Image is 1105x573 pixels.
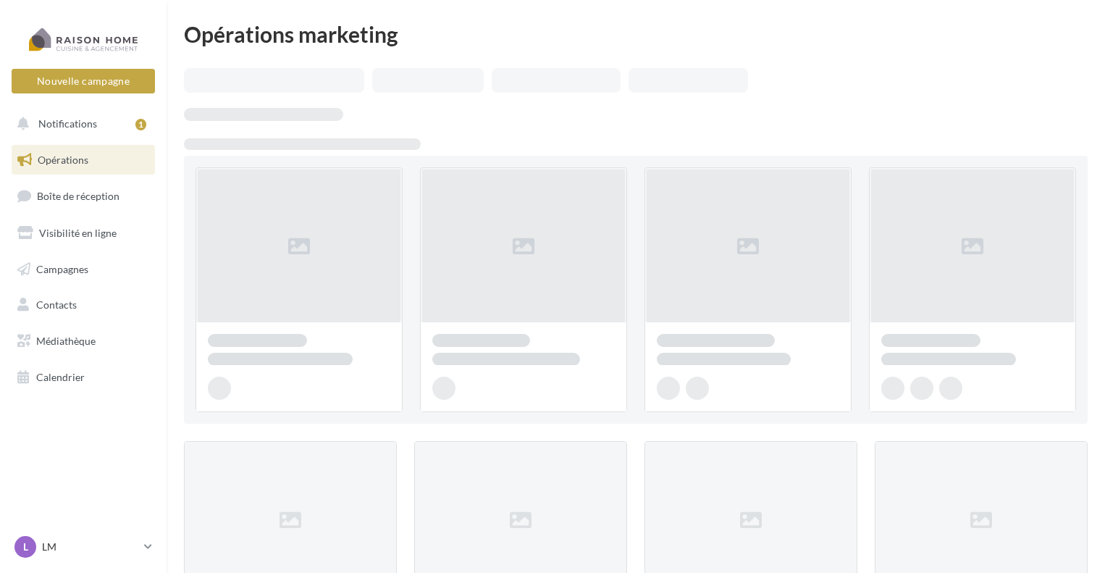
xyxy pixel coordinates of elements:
[135,119,146,130] div: 1
[9,362,158,393] a: Calendrier
[9,326,158,356] a: Médiathèque
[9,254,158,285] a: Campagnes
[9,145,158,175] a: Opérations
[36,371,85,383] span: Calendrier
[9,180,158,212] a: Boîte de réception
[184,23,1088,45] div: Opérations marketing
[9,218,158,248] a: Visibilité en ligne
[12,69,155,93] button: Nouvelle campagne
[38,154,88,166] span: Opérations
[39,227,117,239] span: Visibilité en ligne
[36,298,77,311] span: Contacts
[23,540,28,554] span: L
[36,262,88,275] span: Campagnes
[36,335,96,347] span: Médiathèque
[12,533,155,561] a: L LM
[9,109,152,139] button: Notifications 1
[38,117,97,130] span: Notifications
[42,540,138,554] p: LM
[9,290,158,320] a: Contacts
[37,190,119,202] span: Boîte de réception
